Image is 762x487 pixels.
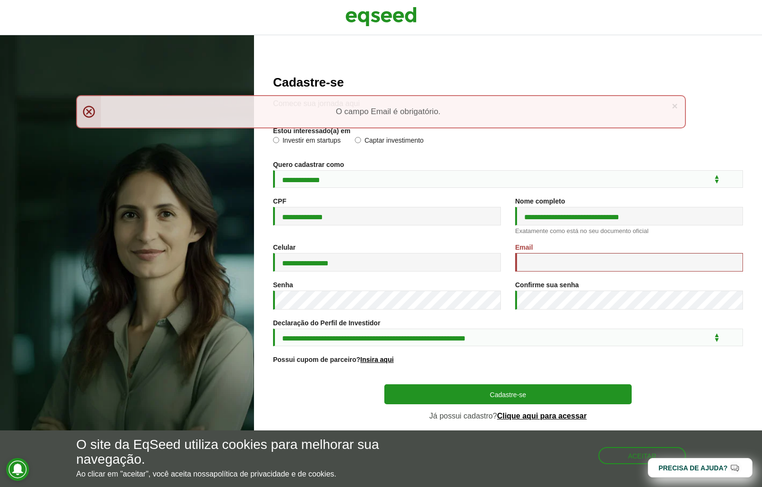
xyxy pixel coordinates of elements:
[76,469,442,478] p: Ao clicar em "aceitar", você aceita nossa .
[273,137,341,146] label: Investir em startups
[384,411,632,420] p: Já possui cadastro?
[273,76,743,89] h2: Cadastre-se
[273,161,344,168] label: Quero cadastrar como
[515,198,565,205] label: Nome completo
[355,137,361,143] input: Captar investimento
[273,137,279,143] input: Investir em startups
[273,320,381,326] label: Declaração do Perfil de Investidor
[361,356,394,363] a: Insira aqui
[672,101,678,111] a: ×
[273,356,394,363] label: Possui cupom de parceiro?
[384,384,632,404] button: Cadastre-se
[515,282,579,288] label: Confirme sua senha
[345,5,417,29] img: EqSeed Logo
[355,137,424,146] label: Captar investimento
[76,438,442,467] h5: O site da EqSeed utiliza cookies para melhorar sua navegação.
[214,470,334,478] a: política de privacidade e de cookies
[598,447,686,464] button: Aceitar
[515,244,533,251] label: Email
[273,198,286,205] label: CPF
[515,228,743,234] div: Exatamente como está no seu documento oficial
[497,412,587,420] a: Clique aqui para acessar
[273,244,295,251] label: Celular
[273,282,293,288] label: Senha
[76,95,686,128] div: O campo Email é obrigatório.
